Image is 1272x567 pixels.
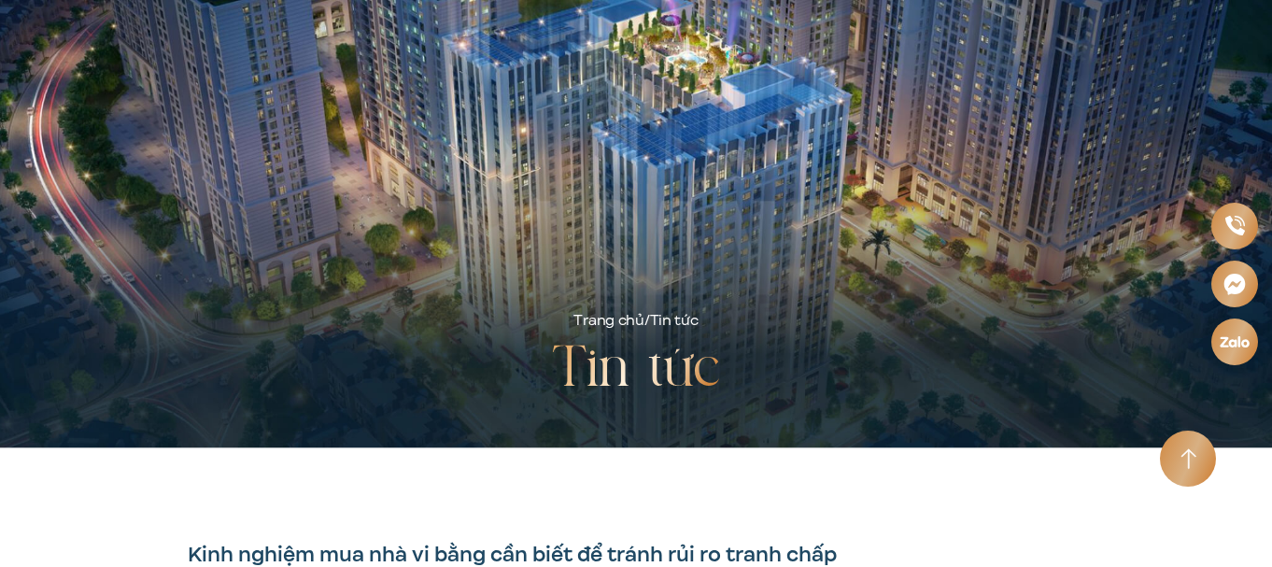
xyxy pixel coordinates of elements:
img: Phone icon [1223,214,1247,238]
img: Arrow icon [1180,448,1196,470]
img: Messenger icon [1221,270,1249,297]
h2: Tin tức [552,333,720,407]
div: / [573,310,698,333]
span: Tin tức [650,310,699,331]
a: Trang chủ [573,310,643,331]
img: Zalo icon [1218,332,1251,350]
